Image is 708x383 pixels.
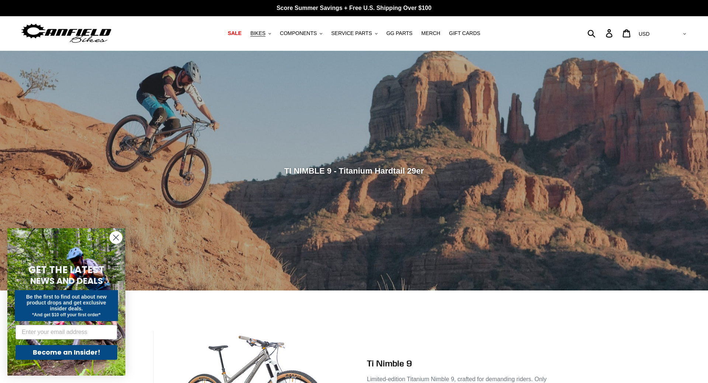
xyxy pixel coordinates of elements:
[15,345,117,360] button: Become an Insider!
[386,30,413,36] span: GG PARTS
[591,25,610,41] input: Search
[280,30,317,36] span: COMPONENTS
[224,28,245,38] a: SALE
[421,30,440,36] span: MERCH
[418,28,444,38] a: MERCH
[383,28,416,38] a: GG PARTS
[284,166,424,175] span: TI NIMBLE 9 - Titanium Hardtail 29er
[110,231,122,244] button: Close dialog
[228,30,242,36] span: SALE
[247,28,275,38] button: BIKES
[276,28,326,38] button: COMPONENTS
[30,275,103,287] span: NEWS AND DEALS
[32,312,100,317] span: *And get $10 off your first order*
[445,28,484,38] a: GIFT CARDS
[327,28,381,38] button: SERVICE PARTS
[449,30,480,36] span: GIFT CARDS
[250,30,265,36] span: BIKES
[331,30,372,36] span: SERVICE PARTS
[26,294,107,311] span: Be the first to find out about new product drops and get exclusive insider deals.
[15,325,117,340] input: Enter your email address
[367,358,555,369] h2: Ti Nimble 9
[20,22,112,45] img: Canfield Bikes
[28,263,104,276] span: GET THE LATEST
